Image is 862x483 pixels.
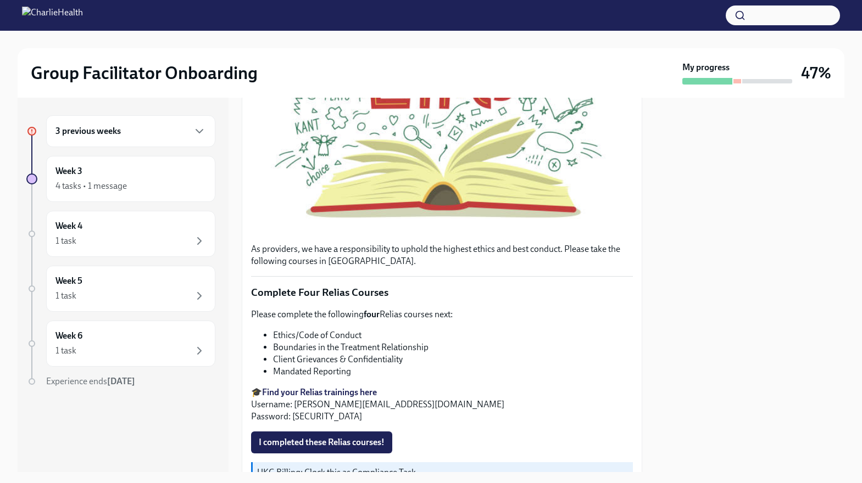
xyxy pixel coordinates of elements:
[26,156,215,202] a: Week 34 tasks • 1 message
[273,366,633,378] li: Mandated Reporting
[55,180,127,192] div: 4 tasks • 1 message
[251,431,392,453] button: I completed these Relias courses!
[26,266,215,312] a: Week 51 task
[46,376,135,386] span: Experience ends
[55,290,76,302] div: 1 task
[364,309,380,319] strong: four
[682,61,730,74] strong: My progress
[55,220,82,232] h6: Week 4
[251,243,633,267] p: As providers, we have a responsibility to uphold the highest ethics and best conduct. Please take...
[26,211,215,257] a: Week 41 task
[273,341,633,353] li: Boundaries in the Treatment Relationship
[251,308,633,321] p: Please complete the following Relias courses next:
[801,63,831,83] h3: 47%
[55,275,82,287] h6: Week 5
[251,285,633,300] p: Complete Four Relias Courses
[107,376,135,386] strong: [DATE]
[259,437,385,448] span: I completed these Relias courses!
[22,7,83,24] img: CharlieHealth
[273,353,633,366] li: Client Grievances & Confidentiality
[273,329,633,341] li: Ethics/Code of Conduct
[55,125,121,137] h6: 3 previous weeks
[55,165,82,177] h6: Week 3
[55,235,76,247] div: 1 task
[257,467,629,479] p: UKG Billing: Clock this as Compliance Task
[55,345,76,357] div: 1 task
[55,330,82,342] h6: Week 6
[251,386,633,423] p: 🎓 Username: [PERSON_NAME][EMAIL_ADDRESS][DOMAIN_NAME] Password: [SECURITY_DATA]
[262,387,377,397] a: Find your Relias trainings here
[26,321,215,367] a: Week 61 task
[31,62,258,84] h2: Group Facilitator Onboarding
[46,115,215,147] div: 3 previous weeks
